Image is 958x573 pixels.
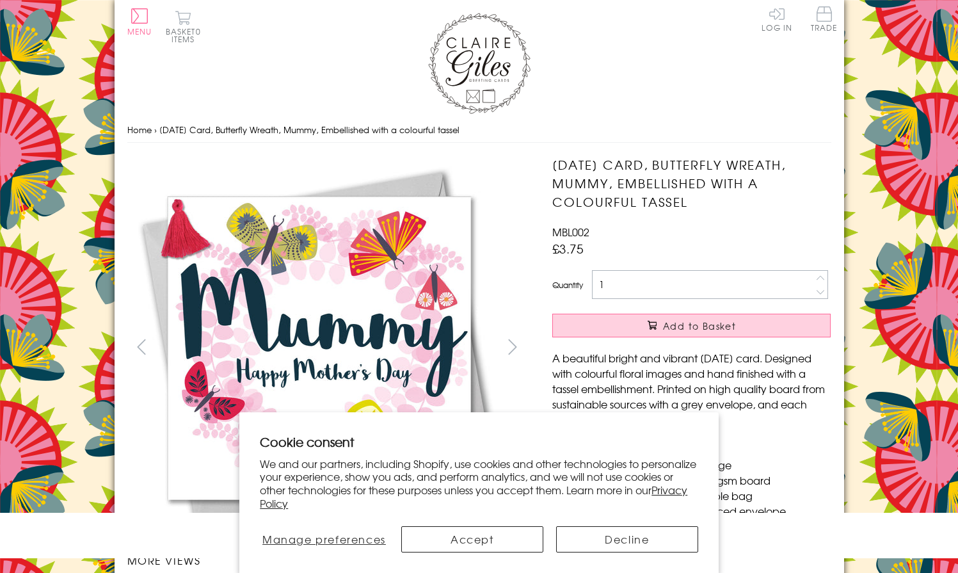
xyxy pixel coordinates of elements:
button: Accept [401,526,543,553]
p: We and our partners, including Shopify, use cookies and other technologies to personalize your ex... [260,457,698,510]
span: MBL002 [552,224,589,239]
a: Home [127,124,152,136]
img: Mother's Day Card, Butterfly Wreath, Mummy, Embellished with a colourful tassel [527,156,911,540]
img: Mother's Day Card, Butterfly Wreath, Mummy, Embellished with a colourful tassel [127,156,511,540]
a: Log In [762,6,792,31]
nav: breadcrumbs [127,117,831,143]
span: Menu [127,26,152,37]
button: Manage preferences [260,526,388,553]
span: Manage preferences [262,531,386,547]
h3: More views [127,553,527,568]
span: Trade [811,6,838,31]
span: Add to Basket [663,319,736,332]
span: £3.75 [552,239,584,257]
button: Decline [556,526,698,553]
h1: [DATE] Card, Butterfly Wreath, Mummy, Embellished with a colourful tassel [552,156,831,211]
span: [DATE] Card, Butterfly Wreath, Mummy, Embellished with a colourful tassel [159,124,459,136]
button: prev [127,332,156,361]
a: Privacy Policy [260,482,687,511]
button: Menu [127,8,152,35]
span: › [154,124,157,136]
a: Trade [811,6,838,34]
button: Add to Basket [552,314,831,337]
label: Quantity [552,279,583,291]
p: A beautiful bright and vibrant [DATE] card. Designed with colourful floral images and hand finish... [552,350,831,427]
h2: Cookie consent [260,433,698,451]
button: Basket0 items [166,10,201,43]
button: next [498,332,527,361]
img: Claire Giles Greetings Cards [428,13,531,114]
span: 0 items [172,26,201,45]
